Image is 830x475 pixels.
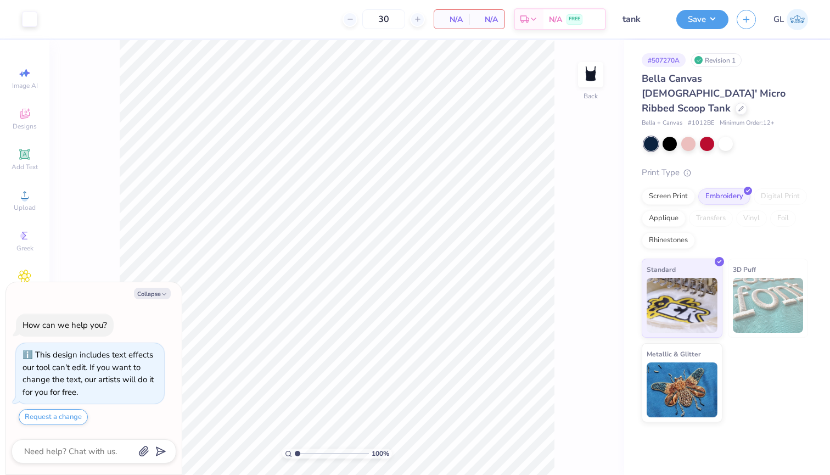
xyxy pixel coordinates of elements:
[688,119,714,128] span: # 1012BE
[787,9,808,30] img: Gia Lin
[647,278,717,333] img: Standard
[23,320,107,331] div: How can we help you?
[372,449,389,459] span: 100 %
[733,264,756,275] span: 3D Puff
[12,163,38,171] span: Add Text
[647,264,676,275] span: Standard
[642,53,686,67] div: # 507270A
[614,8,668,30] input: Untitled Design
[5,284,44,302] span: Clipart & logos
[23,349,154,398] div: This design includes text effects our tool can't edit. If you want to change the text, our artist...
[647,348,701,360] span: Metallic & Glitter
[770,210,796,227] div: Foil
[441,14,463,25] span: N/A
[584,91,598,101] div: Back
[16,244,33,253] span: Greek
[773,13,784,26] span: GL
[736,210,767,227] div: Vinyl
[676,10,728,29] button: Save
[362,9,405,29] input: – –
[642,210,686,227] div: Applique
[691,53,742,67] div: Revision 1
[134,288,171,299] button: Collapse
[698,188,750,205] div: Embroidery
[642,119,682,128] span: Bella + Canvas
[642,72,786,115] span: Bella Canvas [DEMOGRAPHIC_DATA]' Micro Ribbed Scoop Tank
[773,9,808,30] a: GL
[13,122,37,131] span: Designs
[476,14,498,25] span: N/A
[642,166,808,179] div: Print Type
[642,188,695,205] div: Screen Print
[642,232,695,249] div: Rhinestones
[689,210,733,227] div: Transfers
[754,188,807,205] div: Digital Print
[12,81,38,90] span: Image AI
[19,409,88,425] button: Request a change
[569,15,580,23] span: FREE
[580,64,602,86] img: Back
[733,278,804,333] img: 3D Puff
[549,14,562,25] span: N/A
[647,362,717,417] img: Metallic & Glitter
[14,203,36,212] span: Upload
[720,119,775,128] span: Minimum Order: 12 +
